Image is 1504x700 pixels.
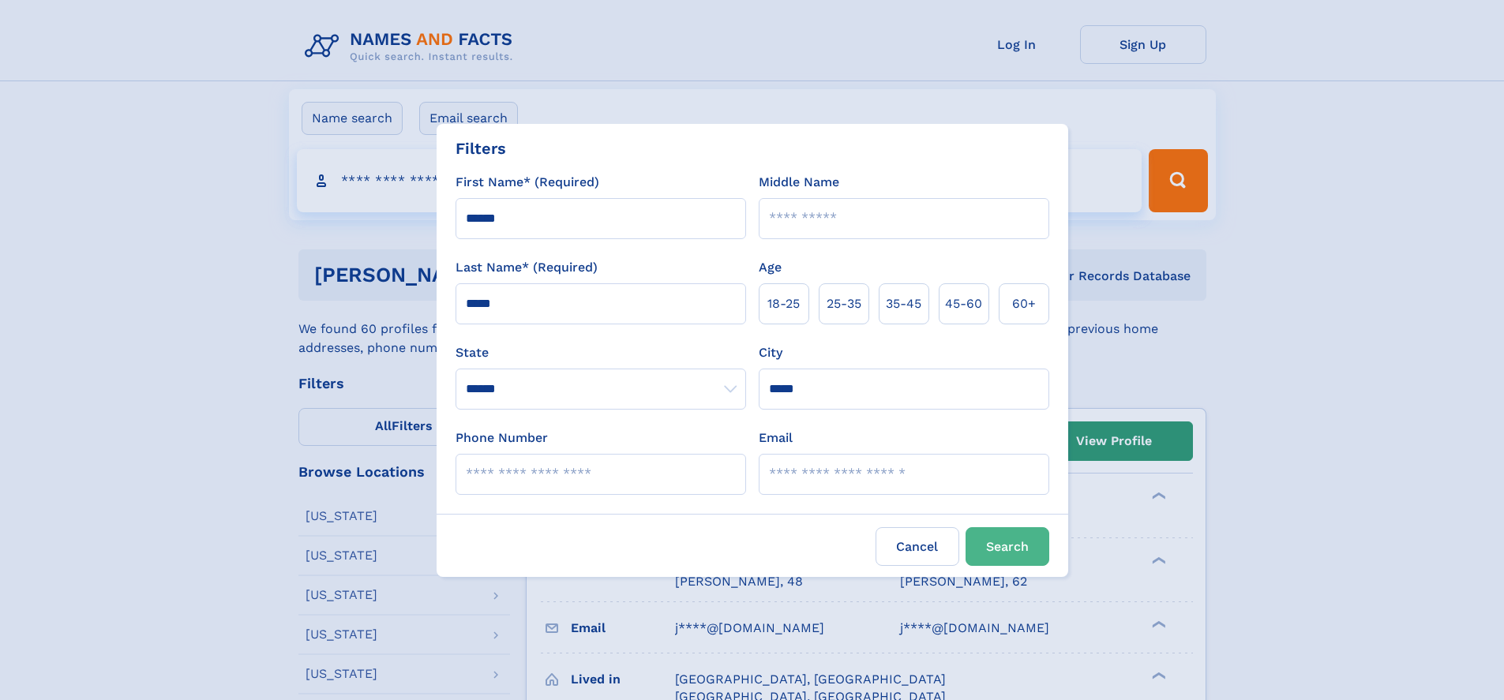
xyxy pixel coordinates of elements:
label: Cancel [876,527,959,566]
label: Last Name* (Required) [456,258,598,277]
span: 35‑45 [886,294,921,313]
span: 25‑35 [827,294,861,313]
label: Age [759,258,782,277]
label: State [456,343,746,362]
label: City [759,343,782,362]
span: 18‑25 [767,294,800,313]
div: Filters [456,137,506,160]
span: 60+ [1012,294,1036,313]
label: First Name* (Required) [456,173,599,192]
label: Middle Name [759,173,839,192]
span: 45‑60 [945,294,982,313]
label: Email [759,429,793,447]
label: Phone Number [456,429,548,447]
button: Search [966,527,1049,566]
